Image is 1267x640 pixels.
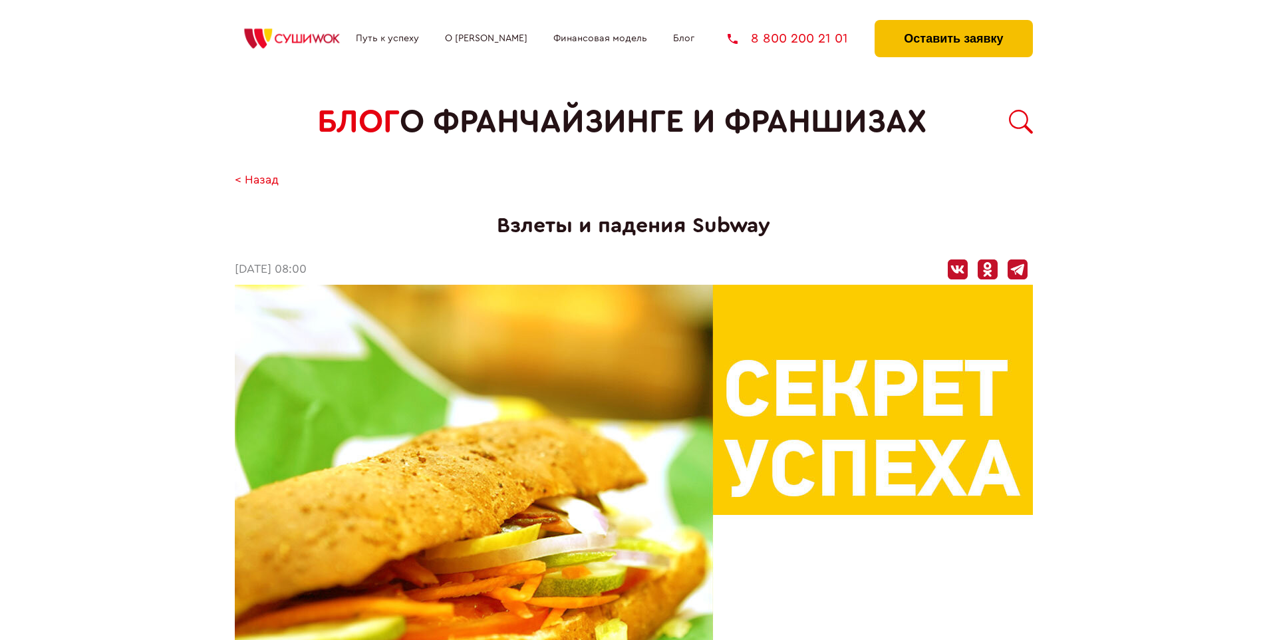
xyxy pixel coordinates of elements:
a: Путь к успеху [356,33,419,44]
h1: Взлеты и падения Subway [235,214,1033,238]
a: Финансовая модель [553,33,647,44]
span: БЛОГ [317,104,400,140]
a: 8 800 200 21 01 [728,32,848,45]
a: < Назад [235,174,279,188]
a: Блог [673,33,694,44]
a: О [PERSON_NAME] [445,33,527,44]
span: о франчайзинге и франшизах [400,104,926,140]
span: 8 800 200 21 01 [751,32,848,45]
time: [DATE] 08:00 [235,263,307,277]
button: Оставить заявку [875,20,1032,57]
